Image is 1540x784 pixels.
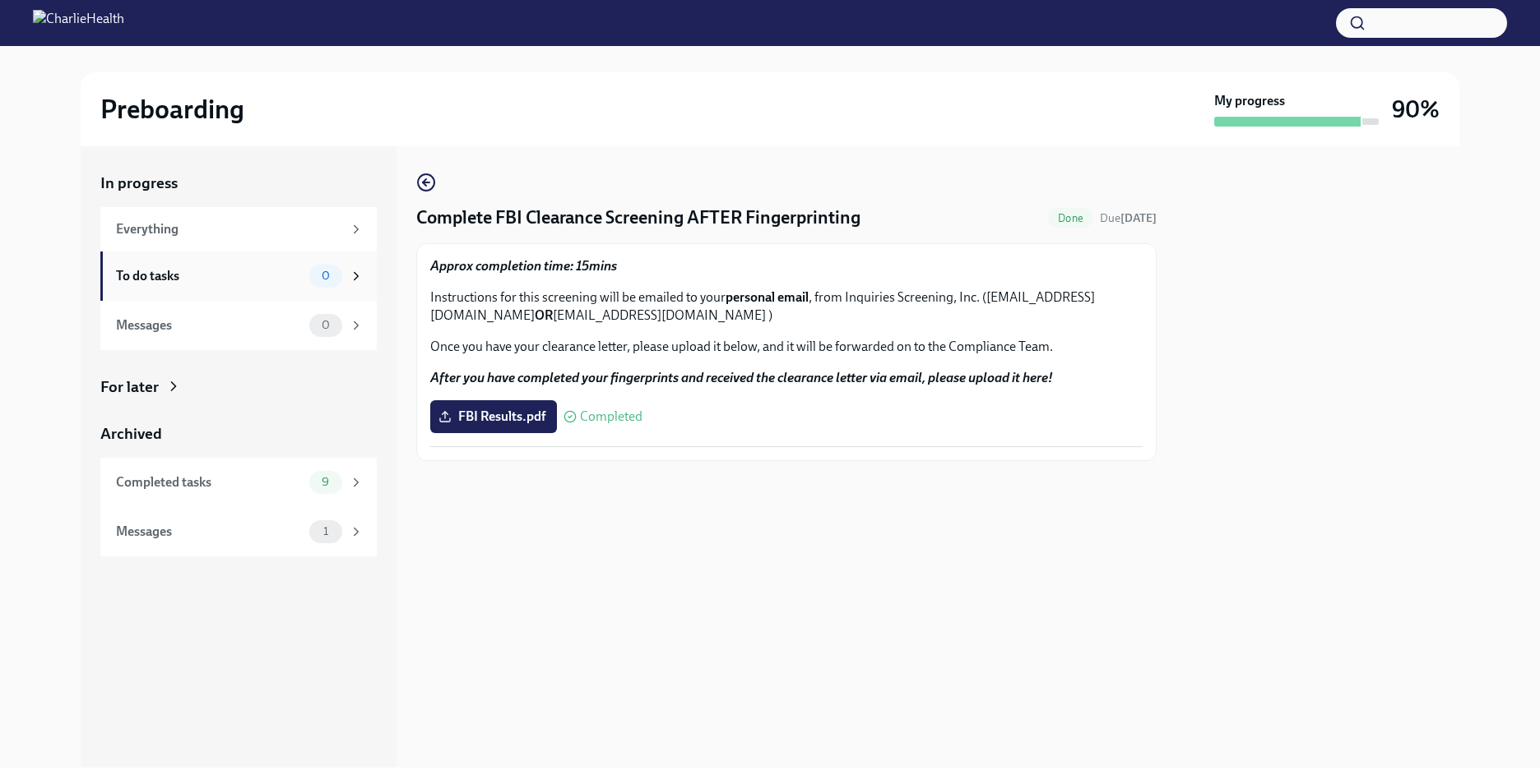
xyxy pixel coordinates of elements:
a: Everything [100,207,377,251]
a: Archived [100,423,377,445]
span: 0 [312,319,340,331]
a: In progress [100,173,377,194]
strong: After you have completed your fingerprints and received the clearance letter via email, please up... [430,370,1053,385]
img: CharlieHealth [33,10,124,36]
h4: Complete FBI Clearance Screening AFTER Fingerprinting [416,205,860,230]
strong: My progress [1214,92,1285,110]
div: For later [100,376,159,398]
strong: OR [535,307,553,323]
strong: [DATE] [1120,211,1157,225]
a: Completed tasks9 [100,458,377,507]
label: FBI Results.pdf [430,400,557,433]
p: Instructions for this screening will be emailed to your , from Inquiries Screening, Inc. ([EMAIL_... [430,288,1143,325]
span: 1 [313,525,338,537]
span: October 2nd, 2025 08:00 [1100,210,1157,226]
p: Once you have your clearance letter, please upload it below, and it will be forwarded on to the C... [430,338,1143,356]
span: 9 [312,476,339,488]
a: To do tasks0 [100,251,377,301]
strong: personal email [726,289,809,305]
span: Done [1048,212,1093,224]
div: Completed tasks [116,473,303,491]
a: Messages0 [100,301,377,350]
h2: Preboarding [100,93,244,126]
div: Messages [116,523,303,541]
span: 0 [312,270,340,282]
span: FBI Results.pdf [442,408,545,425]
a: Messages1 [100,507,377,556]
a: For later [100,376,377,398]
span: Due [1100,211,1157,225]
span: Completed [580,410,642,423]
strong: Approx completion time: 15mins [430,258,617,274]
div: Messages [116,316,303,334]
div: To do tasks [116,267,303,285]
h3: 90% [1392,95,1440,124]
div: Everything [116,220,342,238]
